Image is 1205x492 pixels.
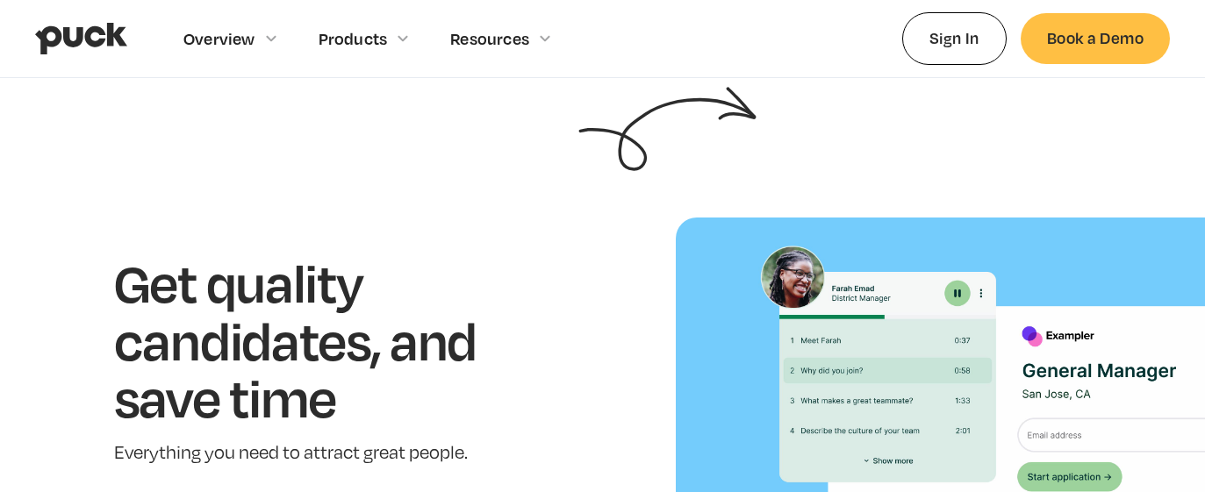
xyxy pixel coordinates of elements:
div: Resources [450,29,529,48]
a: Book a Demo [1021,13,1170,63]
div: Products [319,29,388,48]
p: Everything you need to attract great people. [114,440,531,466]
a: Sign In [902,12,1007,64]
div: Overview [183,29,255,48]
h1: Get quality candidates, and save time [114,253,531,426]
